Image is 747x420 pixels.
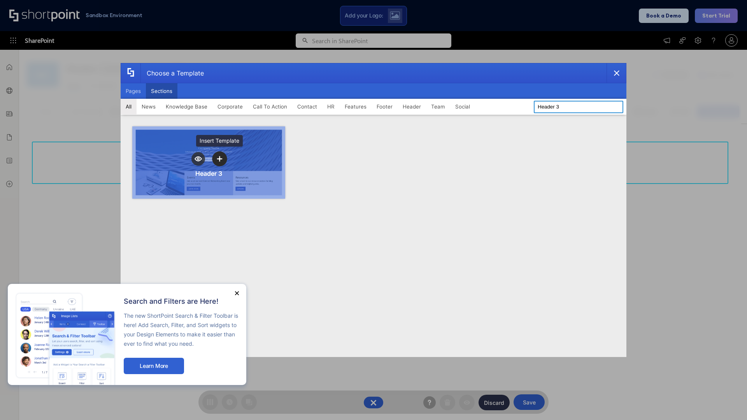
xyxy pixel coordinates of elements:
[161,99,212,114] button: Knowledge Base
[426,99,450,114] button: Team
[121,83,146,99] button: Pages
[450,99,475,114] button: Social
[340,99,372,114] button: Features
[146,83,177,99] button: Sections
[248,99,292,114] button: Call To Action
[212,99,248,114] button: Corporate
[121,63,626,357] div: template selector
[16,292,116,385] img: new feature image
[124,311,238,348] p: The new ShortPoint Search & Filter Toolbar is here! Add Search, Filter, and Sort widgets to your ...
[708,383,747,420] iframe: Chat Widget
[322,99,340,114] button: HR
[195,170,222,177] div: Header 3
[121,99,137,114] button: All
[292,99,322,114] button: Contact
[372,99,398,114] button: Footer
[137,99,161,114] button: News
[124,358,184,374] button: Learn More
[398,99,426,114] button: Header
[124,297,238,305] h2: Search and Filters are Here!
[140,63,204,83] div: Choose a Template
[534,101,623,113] input: Search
